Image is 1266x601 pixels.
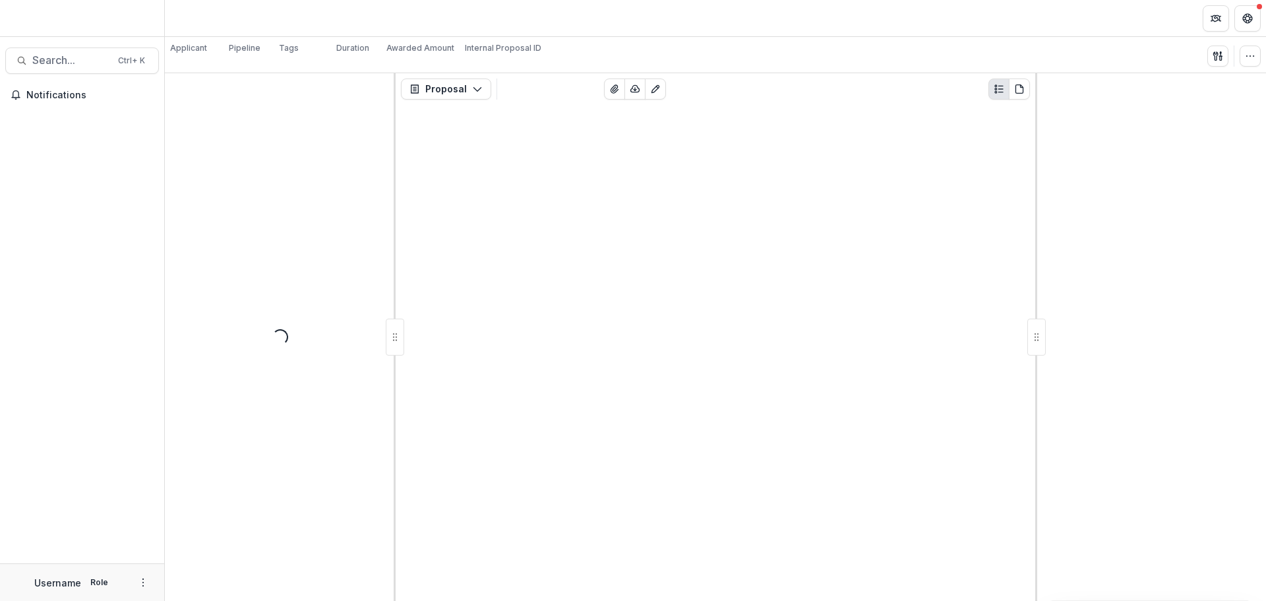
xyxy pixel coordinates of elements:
p: Applicant [170,42,207,54]
p: Username [34,576,81,590]
button: Get Help [1234,5,1261,32]
button: Edit as form [645,79,666,100]
p: Awarded Amount [386,42,454,54]
button: Proposal [401,79,491,100]
button: Notifications [5,84,159,106]
button: Partners [1203,5,1229,32]
p: Duration [336,42,369,54]
button: View Attached Files [604,79,625,100]
p: Role [86,577,112,588]
p: Tags [279,42,299,54]
p: Internal Proposal ID [465,42,541,54]
div: Ctrl + K [115,53,148,68]
p: Pipeline [229,42,260,54]
button: PDF view [1009,79,1030,100]
button: Plaintext view [988,79,1010,100]
span: Search... [32,54,110,67]
button: Search... [5,47,159,74]
button: More [135,575,151,590]
span: Notifications [26,90,154,101]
